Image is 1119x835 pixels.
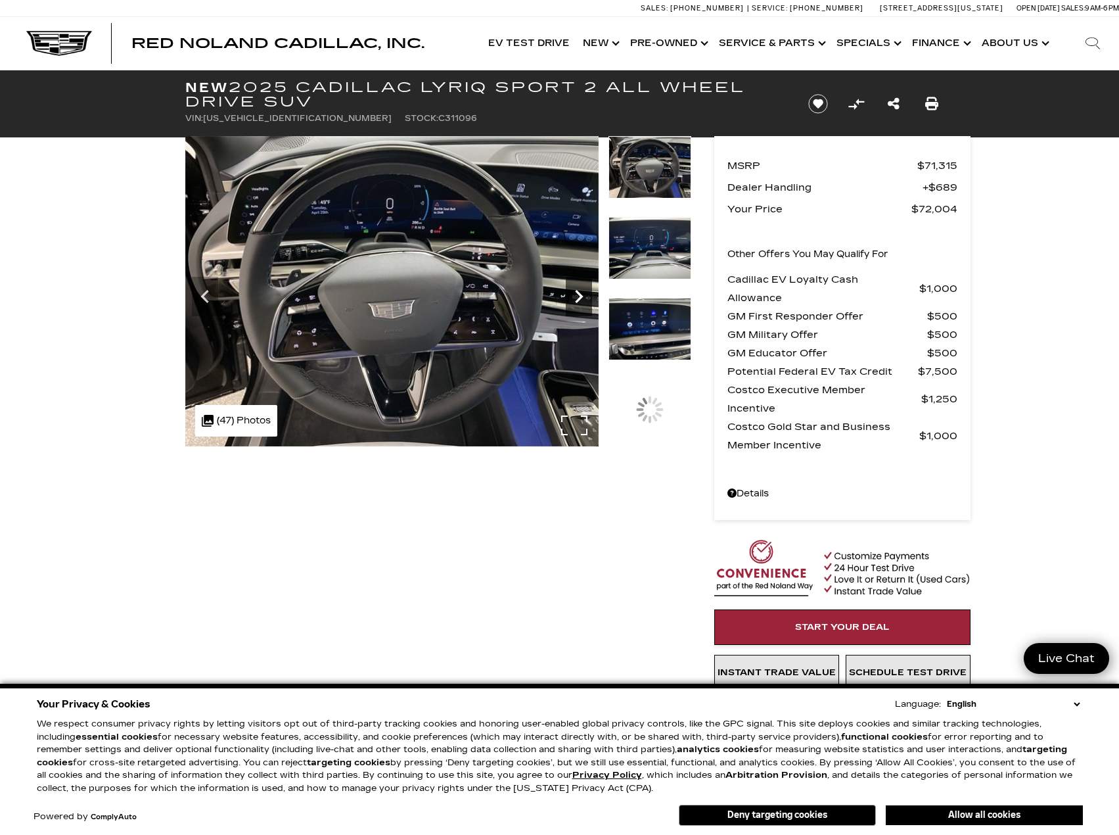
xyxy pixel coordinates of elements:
a: Print this New 2025 Cadillac LYRIQ Sport 2 All Wheel Drive SUV [925,95,938,113]
a: Costco Executive Member Incentive $1,250 [727,381,957,418]
img: New 2025 Stellar Black Metallic Cadillac Sport 2 image 19 [608,136,691,199]
a: Schedule Test Drive [846,655,971,690]
span: $71,315 [917,156,957,175]
div: (47) Photos [195,405,277,437]
button: Compare Vehicle [846,94,866,114]
img: New 2025 Stellar Black Metallic Cadillac Sport 2 image 20 [608,217,691,279]
span: Costco Gold Star and Business Member Incentive [727,418,919,454]
strong: New [185,80,229,95]
span: Sales: [641,4,668,12]
span: Your Price [727,200,911,218]
span: Live Chat [1032,651,1101,666]
a: Service & Parts [712,17,830,70]
span: $500 [927,344,957,362]
span: Cadillac EV Loyalty Cash Allowance [727,270,919,307]
span: Start Your Deal [795,622,890,632]
a: GM First Responder Offer $500 [727,307,957,325]
span: $1,000 [919,279,957,298]
span: VIN: [185,114,203,123]
a: Service: [PHONE_NUMBER] [747,5,867,12]
img: Cadillac Dark Logo with Cadillac White Text [26,31,92,56]
span: $1,250 [921,390,957,408]
img: New 2025 Stellar Black Metallic Cadillac Sport 2 image 21 [608,298,691,360]
div: Powered by [34,813,137,821]
span: Potential Federal EV Tax Credit [727,362,918,381]
span: [US_VEHICLE_IDENTIFICATION_NUMBER] [203,114,392,123]
strong: analytics cookies [677,744,759,755]
span: Your Privacy & Cookies [37,695,150,713]
span: $689 [923,178,957,197]
span: MSRP [727,156,917,175]
span: 9 AM-6 PM [1085,4,1119,12]
u: Privacy Policy [572,770,642,780]
a: About Us [975,17,1053,70]
span: Costco Executive Member Incentive [727,381,921,418]
span: GM Military Offer [727,325,927,344]
span: GM First Responder Offer [727,307,927,325]
strong: targeting cookies [37,744,1067,768]
span: $72,004 [911,200,957,218]
select: Language Select [944,698,1083,711]
span: C311096 [438,114,477,123]
span: GM Educator Offer [727,344,927,362]
div: Next [566,277,592,316]
a: Red Noland Cadillac, Inc. [131,37,424,50]
span: Sales: [1061,4,1085,12]
button: Save vehicle [804,93,833,114]
span: Stock: [405,114,438,123]
a: Finance [905,17,975,70]
span: $7,500 [918,362,957,381]
a: Live Chat [1024,643,1109,674]
iframe: Watch videos, learn about new EV models, and find the right one for you! [185,446,691,811]
a: GM Educator Offer $500 [727,344,957,362]
span: Red Noland Cadillac, Inc. [131,36,424,51]
strong: functional cookies [841,732,928,742]
a: Specials [830,17,905,70]
strong: essential cookies [76,732,158,742]
div: Previous [192,277,218,316]
a: EV Test Drive [482,17,576,70]
p: Other Offers You May Qualify For [727,245,888,264]
span: $500 [927,307,957,325]
a: Pre-Owned [624,17,712,70]
span: $1,000 [919,427,957,445]
p: We respect consumer privacy rights by letting visitors opt out of third-party tracking cookies an... [37,718,1083,795]
a: ComplyAuto [91,813,137,821]
button: Deny targeting cookies [679,805,876,826]
span: Dealer Handling [727,178,923,197]
a: Dealer Handling $689 [727,178,957,197]
a: New [576,17,624,70]
a: Details [727,485,957,503]
a: Cadillac EV Loyalty Cash Allowance $1,000 [727,270,957,307]
a: MSRP $71,315 [727,156,957,175]
a: Your Price $72,004 [727,200,957,218]
a: [STREET_ADDRESS][US_STATE] [880,4,1003,12]
span: Schedule Test Drive [849,667,967,678]
div: Search [1066,17,1119,70]
strong: targeting cookies [307,757,390,768]
img: New 2025 Stellar Black Metallic Cadillac Sport 2 image 19 [185,136,599,446]
h1: 2025 Cadillac LYRIQ Sport 2 All Wheel Drive SUV [185,80,787,109]
a: Start Your Deal [714,609,971,645]
span: Instant Trade Value [718,667,836,678]
a: Costco Gold Star and Business Member Incentive $1,000 [727,418,957,454]
a: Share this New 2025 Cadillac LYRIQ Sport 2 All Wheel Drive SUV [888,95,900,113]
span: [PHONE_NUMBER] [670,4,744,12]
span: Service: [752,4,788,12]
a: GM Military Offer $500 [727,325,957,344]
strong: Arbitration Provision [725,770,827,780]
span: $500 [927,325,957,344]
a: Sales: [PHONE_NUMBER] [641,5,747,12]
div: Language: [895,700,941,709]
a: Potential Federal EV Tax Credit $7,500 [727,362,957,381]
span: Open [DATE] [1016,4,1060,12]
button: Allow all cookies [886,805,1083,825]
span: [PHONE_NUMBER] [790,4,863,12]
a: Instant Trade Value [714,655,839,690]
